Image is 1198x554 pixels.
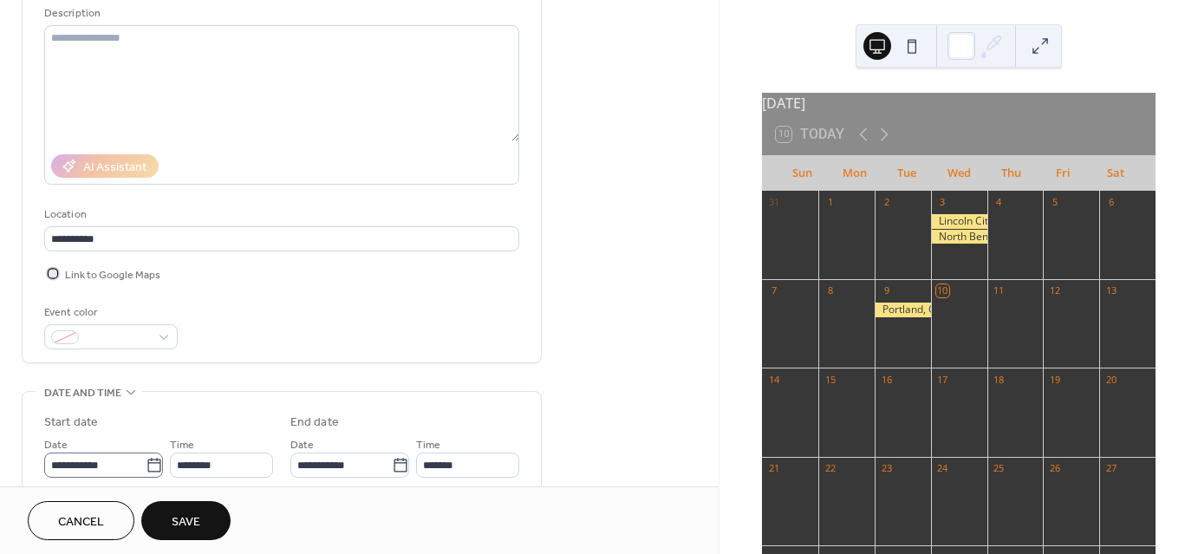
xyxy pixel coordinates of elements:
span: Save [172,513,200,531]
div: Location [44,205,516,224]
div: 26 [1048,462,1061,475]
span: Link to Google Maps [65,266,160,284]
div: 15 [824,373,837,386]
button: Cancel [28,501,134,540]
div: 4 [993,196,1006,209]
div: 9 [880,284,893,297]
div: Thu [985,156,1037,191]
div: 17 [936,373,949,386]
div: 11 [993,284,1006,297]
div: 22 [824,462,837,475]
button: Save [141,501,231,540]
span: Cancel [58,513,104,531]
span: Date and time [44,384,121,402]
span: Time [170,436,194,454]
div: 2 [880,196,893,209]
div: 7 [767,284,780,297]
div: Start date [44,414,98,432]
div: 18 [993,373,1006,386]
div: Sun [776,156,828,191]
span: Date [44,436,68,454]
div: 24 [936,462,949,475]
span: Time [416,436,440,454]
div: 6 [1104,196,1117,209]
div: 20 [1104,373,1117,386]
div: Event color [44,303,174,322]
div: 12 [1048,284,1061,297]
span: Date [290,436,314,454]
div: 27 [1104,462,1117,475]
div: 1 [824,196,837,209]
div: Tue [881,156,933,191]
div: 10 [936,284,949,297]
div: 5 [1048,196,1061,209]
div: 19 [1048,373,1061,386]
div: 25 [993,462,1006,475]
div: 13 [1104,284,1117,297]
div: Lincoln City, OR [931,214,987,229]
div: End date [290,414,339,432]
div: Mon [828,156,880,191]
div: 16 [880,373,893,386]
div: 14 [767,373,780,386]
div: 23 [880,462,893,475]
div: Fri [1037,156,1089,191]
div: 21 [767,462,780,475]
div: Description [44,4,516,23]
div: Portland, OR [875,303,931,317]
div: 8 [824,284,837,297]
div: 31 [767,196,780,209]
div: [DATE] [762,93,1156,114]
div: Wed [933,156,985,191]
div: North Bend, OR [931,230,987,244]
div: Sat [1090,156,1142,191]
div: 3 [936,196,949,209]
